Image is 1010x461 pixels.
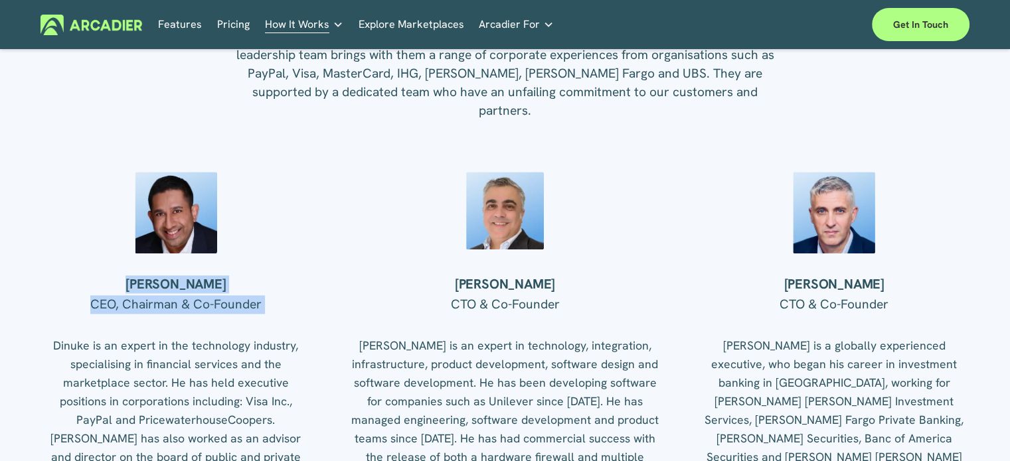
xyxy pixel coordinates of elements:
[944,397,1010,461] iframe: Chat Widget
[699,295,969,314] p: CTO & Co-Founder
[234,27,776,120] p: As Arcadier grows globally, the depth and diversity of the leadership team grows too. Our leaders...
[265,15,343,35] a: folder dropdown
[265,15,329,34] span: How It Works
[217,15,250,35] a: Pricing
[41,295,311,314] p: CEO, Chairman & Co-Founder
[479,15,554,35] a: folder dropdown
[872,8,969,41] a: Get in touch
[699,276,969,293] h4: [PERSON_NAME]
[359,15,464,35] a: Explore Marketplaces
[350,276,659,293] h4: [PERSON_NAME]
[126,275,226,293] strong: [PERSON_NAME]
[350,295,659,314] p: CTO & Co-Founder
[41,15,142,35] img: Arcadier
[479,15,540,34] span: Arcadier For
[158,15,202,35] a: Features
